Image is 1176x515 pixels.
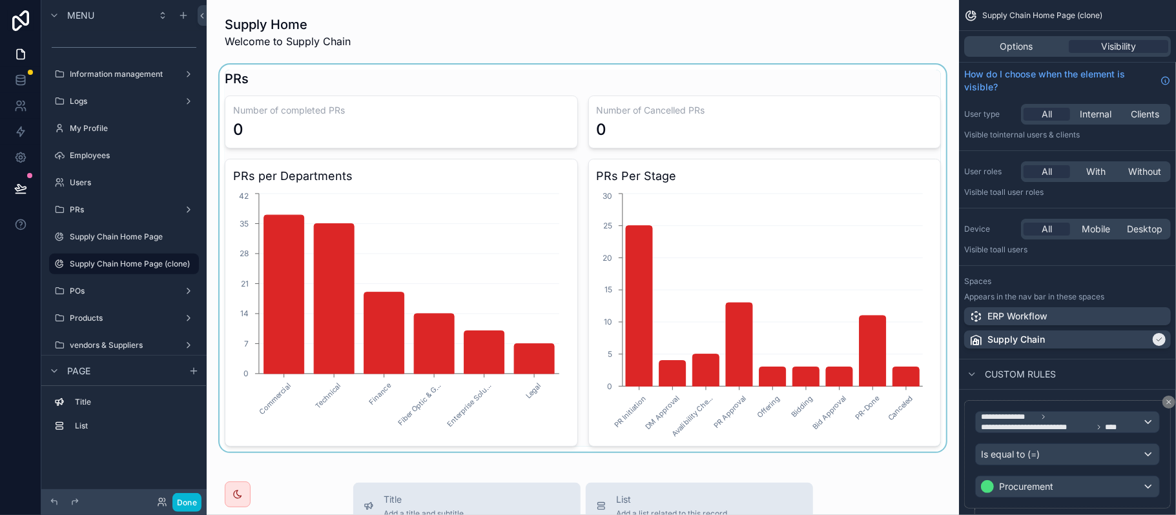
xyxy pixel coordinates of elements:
label: Employees [70,150,196,161]
label: Users [70,177,196,188]
label: User type [964,109,1016,119]
label: Spaces [964,276,991,287]
span: How do I choose when the element is visible? [964,68,1155,94]
label: My Profile [70,123,196,134]
label: Title [75,397,194,407]
button: Done [172,493,201,512]
a: Supply Chain Home Page [49,227,199,247]
label: POs [70,286,178,296]
label: Products [70,313,178,323]
p: Appears in the nav bar in these spaces [964,292,1171,302]
label: vendors & Suppliers [70,340,178,350]
a: Logs [49,91,199,112]
p: Visible to [964,130,1171,140]
a: My Profile [49,118,199,139]
span: all users [997,245,1027,254]
a: POs [49,281,199,301]
p: Visible to [964,245,1171,255]
div: scrollable content [41,386,207,449]
span: Mobile [1082,223,1110,236]
a: Employees [49,145,199,166]
span: Page [67,365,90,378]
span: Menu [67,9,94,22]
span: Visibility [1101,40,1136,53]
label: List [75,421,194,431]
p: Supply Chain [987,333,1045,346]
span: Title [384,493,464,506]
span: Desktop [1128,223,1163,236]
span: All [1042,165,1052,178]
label: Supply Chain Home Page [70,232,196,242]
span: Without [1129,165,1162,178]
label: Supply Chain Home Page (clone) [70,259,191,269]
label: Device [964,224,1016,234]
span: All user roles [997,187,1044,197]
span: Procurement [999,480,1053,493]
a: Products [49,308,199,328]
label: Logs [70,96,178,106]
span: All [1042,223,1052,236]
span: Clients [1131,108,1159,121]
span: Supply Chain Home Page (clone) [982,10,1102,21]
span: Custom rules [985,368,1056,381]
a: vendors & Suppliers [49,335,199,356]
p: ERP Workflow [987,310,1047,323]
span: Internal users & clients [997,130,1080,139]
a: Users [49,172,199,193]
a: Supply Chain Home Page (clone) [49,254,199,274]
label: PRs [70,205,178,215]
a: Information management [49,64,199,85]
button: Procurement [975,476,1160,498]
span: All [1042,108,1052,121]
button: Is equal to (=) [975,443,1160,465]
a: PRs [49,199,199,220]
span: List [617,493,728,506]
span: Options [1000,40,1033,53]
span: With [1086,165,1106,178]
label: User roles [964,167,1016,177]
span: Internal [1080,108,1112,121]
a: How do I choose when the element is visible? [964,68,1171,94]
label: Information management [70,69,178,79]
p: Visible to [964,187,1171,197]
span: Is equal to (=) [981,448,1040,461]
